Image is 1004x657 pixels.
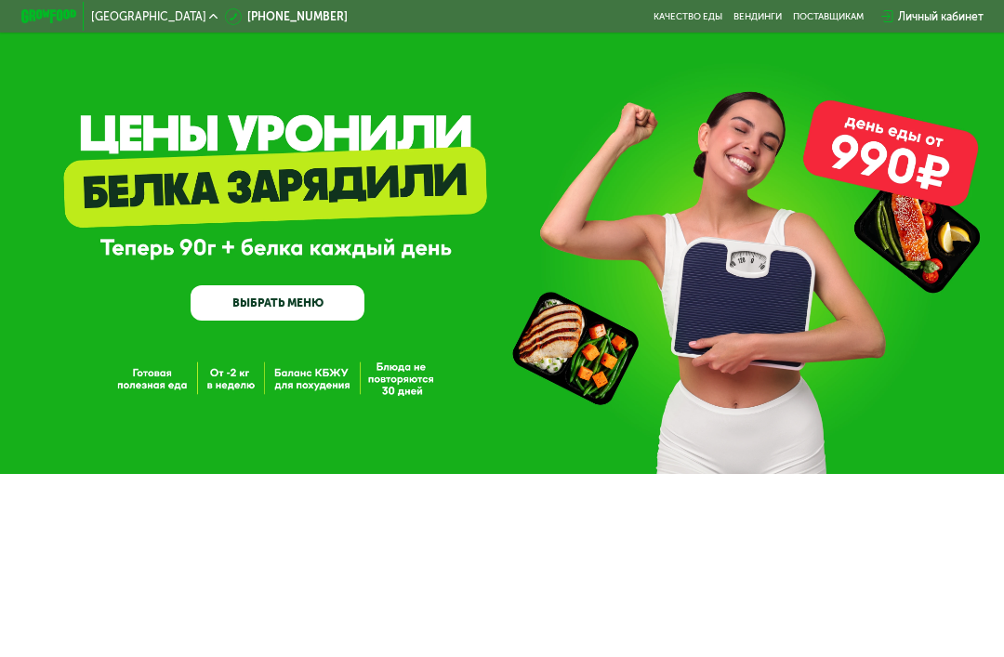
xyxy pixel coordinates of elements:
[898,8,984,25] div: Личный кабинет
[793,11,864,22] div: поставщикам
[191,285,364,320] a: ВЫБРАТЬ МЕНЮ
[91,11,206,22] span: [GEOGRAPHIC_DATA]
[733,11,782,22] a: Вендинги
[225,8,348,25] a: [PHONE_NUMBER]
[654,11,722,22] a: Качество еды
